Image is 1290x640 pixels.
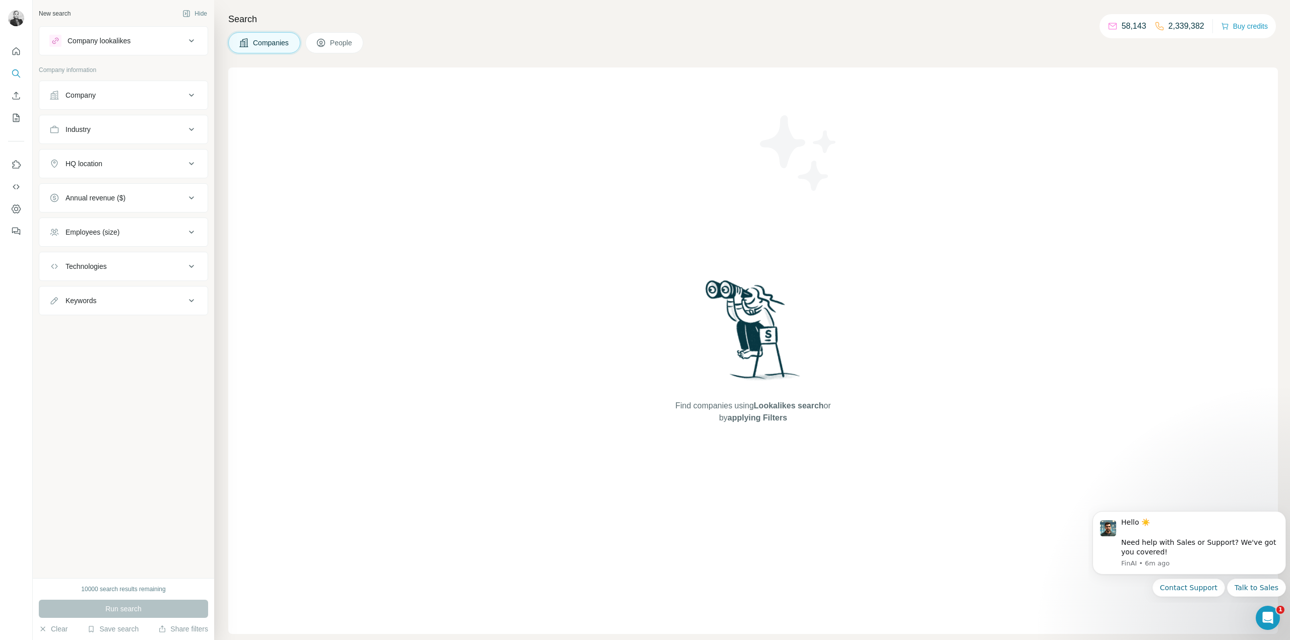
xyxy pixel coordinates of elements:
div: Company lookalikes [68,36,131,46]
span: Lookalikes search [754,401,824,410]
button: Hide [175,6,214,21]
img: Surfe Illustration - Stars [753,108,844,198]
div: 10000 search results remaining [81,585,165,594]
button: Employees (size) [39,220,208,244]
img: Surfe Illustration - Woman searching with binoculars [701,277,806,390]
iframe: Intercom live chat [1256,606,1280,630]
button: Save search [87,624,139,634]
button: Annual revenue ($) [39,186,208,210]
button: Share filters [158,624,208,634]
span: Find companies using or by [672,400,833,424]
button: Company lookalikes [39,29,208,53]
button: My lists [8,109,24,127]
button: Dashboard [8,200,24,218]
span: 1 [1276,606,1284,614]
iframe: Intercom notifications message [1088,502,1290,603]
p: 58,143 [1122,20,1146,32]
button: Feedback [8,222,24,240]
h4: Search [228,12,1278,26]
p: 2,339,382 [1169,20,1204,32]
img: Avatar [8,10,24,26]
button: Quick start [8,42,24,60]
button: Use Surfe API [8,178,24,196]
div: Technologies [66,261,107,271]
p: Company information [39,65,208,75]
button: Search [8,64,24,83]
div: New search [39,9,71,18]
div: HQ location [66,159,102,169]
button: Enrich CSV [8,87,24,105]
div: Company [66,90,96,100]
button: Keywords [39,289,208,313]
button: Technologies [39,254,208,278]
button: Buy credits [1221,19,1268,33]
span: Companies [253,38,290,48]
button: Industry [39,117,208,141]
span: People [330,38,353,48]
div: Employees (size) [66,227,119,237]
button: Use Surfe on LinkedIn [8,156,24,174]
div: Industry [66,124,91,134]
div: Annual revenue ($) [66,193,125,203]
button: HQ location [39,152,208,176]
div: Keywords [66,296,96,306]
span: applying Filters [728,413,787,422]
button: Clear [39,624,68,634]
button: Company [39,83,208,107]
